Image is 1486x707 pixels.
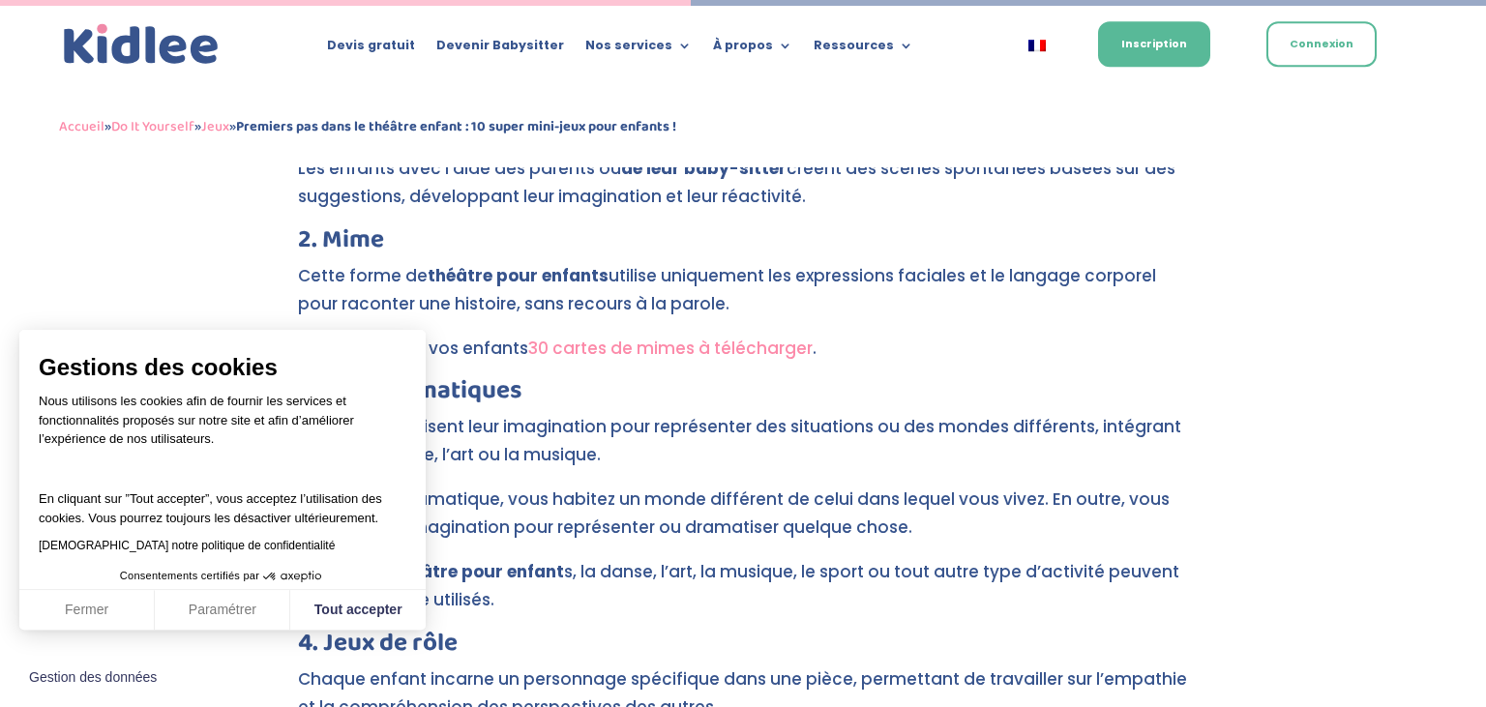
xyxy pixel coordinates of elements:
[236,115,676,138] strong: Premiers pas dans le théâtre enfant : 10 super mini-jeux pour enfants !
[155,590,290,631] button: Paramétrer
[201,115,229,138] a: Jeux
[298,262,1188,335] p: Cette forme de utilise uniquement les expressions faciales et le langage corporel pour raconter u...
[298,378,1188,413] h3: 3. Jeux dramatiques
[428,264,609,287] strong: théâtre pour enfants
[327,39,415,60] a: Devis gratuit
[298,631,1188,665] h3: 4. Jeux de rôle
[59,115,676,138] span: » » »
[110,564,335,589] button: Consentements certifiés par
[298,155,1188,227] p: Les enfants avec l’aide des parents ou créent des scènes spontanées basées sur des suggestions, d...
[59,19,223,70] img: logo_kidlee_bleu
[298,486,1188,558] p: Dans un jeu dramatique, vous habitez un monde différent de celui dans lequel vous vivez. En outre...
[39,539,335,552] a: [DEMOGRAPHIC_DATA] notre politique de confidentialité
[298,413,1188,486] p: Les enfants utilisent leur imagination pour représenter des situations ou des mondes différents, ...
[19,590,155,631] button: Fermer
[814,39,913,60] a: Ressources
[621,157,787,180] strong: de leur baby-sitter
[1266,21,1377,67] a: Connexion
[298,227,1188,262] h3: 2. Mime
[263,547,321,605] svg: Axeptio
[120,571,259,581] span: Consentements certifiés par
[585,39,692,60] a: Nos services
[1028,40,1046,51] img: Français
[436,39,564,60] a: Devenir Babysitter
[290,590,426,631] button: Tout accepter
[528,337,813,360] a: 30 cartes de mimes à télécharger
[39,471,406,528] p: En cliquant sur ”Tout accepter”, vous acceptez l’utilisation des cookies. Vous pourrez toujours l...
[298,335,1188,379] p: Retrouvez pour vos enfants .
[713,39,792,60] a: À propos
[393,560,564,583] strong: théâtre pour enfant
[39,392,406,461] p: Nous utilisons les cookies afin de fournir les services et fonctionnalités proposés sur notre sit...
[59,19,223,70] a: Kidlee Logo
[1098,21,1210,67] a: Inscription
[111,115,194,138] a: Do It Yourself
[39,353,406,382] span: Gestions des cookies
[29,669,157,687] span: Gestion des données
[59,115,104,138] a: Accueil
[17,658,168,698] button: Fermer le widget sans consentement
[298,558,1188,631] p: Au-delà du s, la danse, l’art, la musique, le sport ou tout autre type d’activité peuvent égaleme...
